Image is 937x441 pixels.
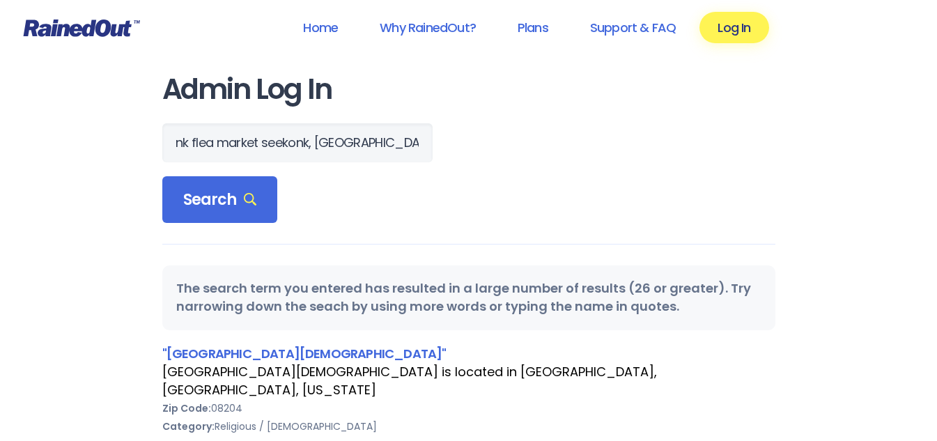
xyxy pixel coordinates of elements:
a: Log In [699,12,768,43]
div: Religious / [DEMOGRAPHIC_DATA] [162,417,775,435]
a: Plans [500,12,566,43]
b: Category: [162,419,215,433]
h1: Admin Log In [162,74,775,105]
a: Support & FAQ [572,12,694,43]
div: "[GEOGRAPHIC_DATA][DEMOGRAPHIC_DATA]" [162,344,775,363]
a: Home [285,12,356,43]
div: The search term you entered has resulted in a large number of results (26 or greater). Try narrow... [162,265,775,330]
div: [GEOGRAPHIC_DATA][DEMOGRAPHIC_DATA] is located in [GEOGRAPHIC_DATA], [GEOGRAPHIC_DATA], [US_STATE] [162,363,775,399]
b: Zip Code: [162,401,211,415]
span: Search [183,190,257,210]
div: Search [162,176,278,224]
a: Why RainedOut? [362,12,494,43]
input: Search Orgs… [162,123,433,162]
a: "[GEOGRAPHIC_DATA][DEMOGRAPHIC_DATA]" [162,345,447,362]
div: 08204 [162,399,775,417]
